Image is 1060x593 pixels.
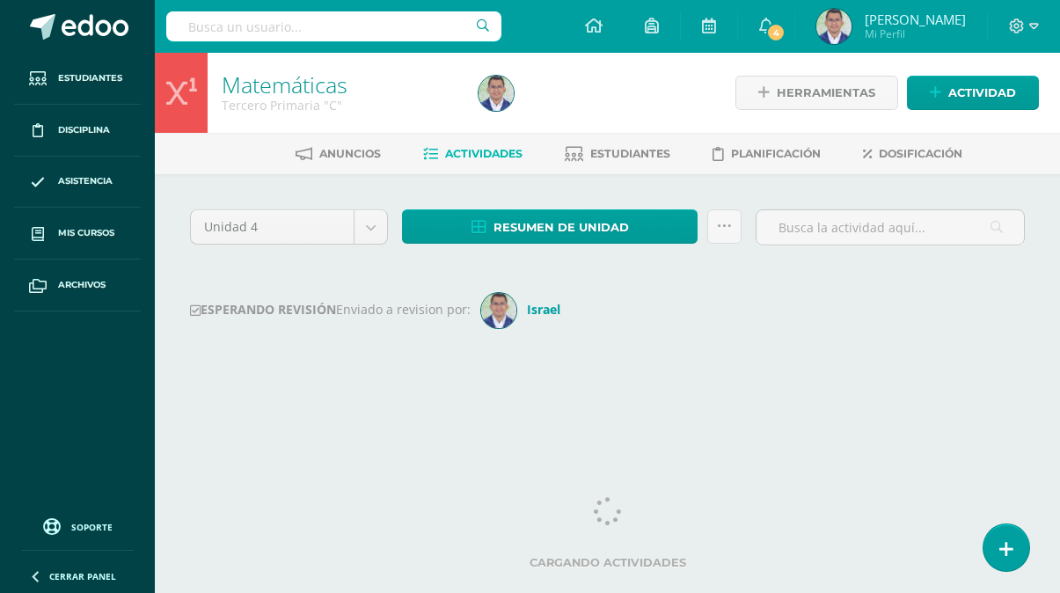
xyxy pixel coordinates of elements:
[757,210,1024,245] input: Busca la actividad aquí...
[816,9,852,44] img: 0ff62ea00de1e6c3dce2ba1c76bafaf1.png
[296,140,381,168] a: Anuncios
[731,147,821,160] span: Planificación
[222,72,457,97] h1: Matemáticas
[14,260,141,311] a: Archivos
[863,140,962,168] a: Dosificación
[879,147,962,160] span: Dosificación
[222,70,347,99] a: Matemáticas
[565,140,670,168] a: Estudiantes
[14,105,141,157] a: Disciplina
[493,211,629,244] span: Resumen de unidad
[190,556,1025,569] label: Cargando actividades
[865,11,966,28] span: [PERSON_NAME]
[479,76,514,111] img: 0ff62ea00de1e6c3dce2ba1c76bafaf1.png
[191,210,387,244] a: Unidad 4
[14,208,141,260] a: Mis cursos
[481,293,516,328] img: 2116604f9f077f8cfca3f42df184122a.png
[190,301,336,318] strong: ESPERANDO REVISIÓN
[222,97,457,113] div: Tercero Primaria 'C'
[402,209,698,244] a: Resumen de unidad
[58,278,106,292] span: Archivos
[319,147,381,160] span: Anuncios
[766,23,786,42] span: 4
[735,76,898,110] a: Herramientas
[166,11,501,41] input: Busca un usuario...
[777,77,875,109] span: Herramientas
[204,210,340,244] span: Unidad 4
[49,570,116,582] span: Cerrar panel
[445,147,523,160] span: Actividades
[21,514,134,538] a: Soporte
[423,140,523,168] a: Actividades
[58,71,122,85] span: Estudiantes
[58,174,113,188] span: Asistencia
[14,53,141,105] a: Estudiantes
[58,123,110,137] span: Disciplina
[527,301,560,318] strong: Israel
[336,301,471,318] span: Enviado a revision por:
[58,226,114,240] span: Mis cursos
[713,140,821,168] a: Planificación
[590,147,670,160] span: Estudiantes
[71,521,113,533] span: Soporte
[481,301,567,318] a: Israel
[865,26,966,41] span: Mi Perfil
[948,77,1016,109] span: Actividad
[14,157,141,209] a: Asistencia
[907,76,1039,110] a: Actividad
